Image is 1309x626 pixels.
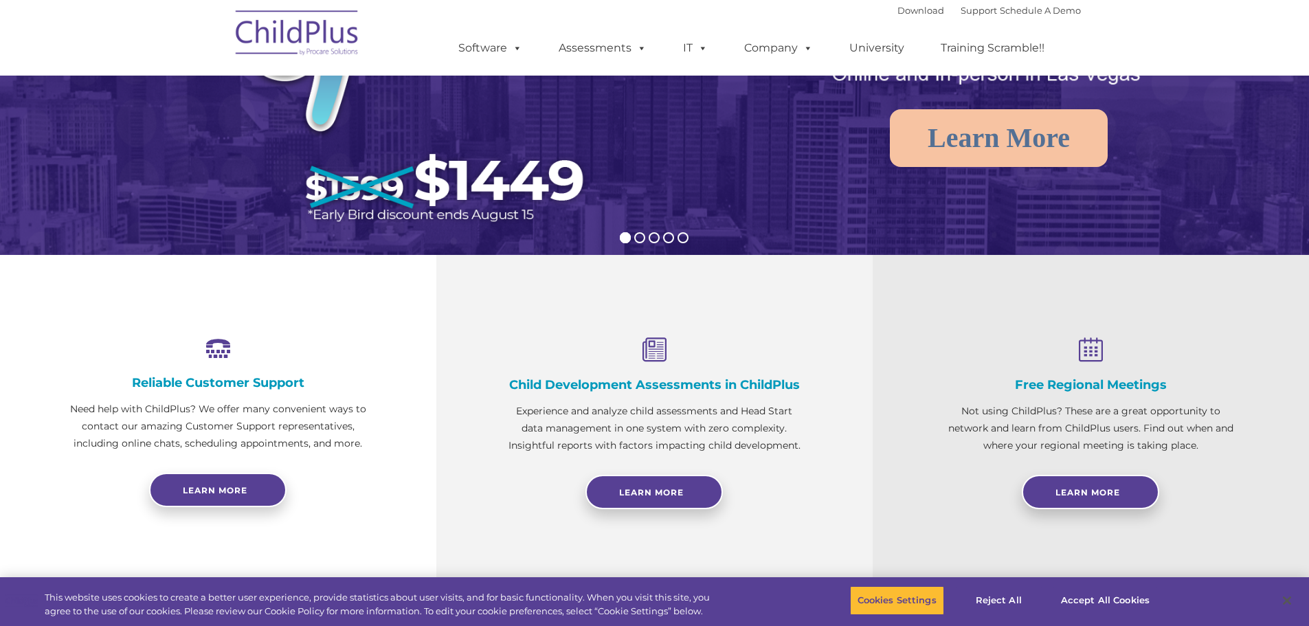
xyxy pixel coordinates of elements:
a: Training Scramble!! [927,34,1058,62]
span: Learn more [183,485,247,495]
a: University [836,34,918,62]
img: ChildPlus by Procare Solutions [229,1,366,69]
a: Learn more [149,473,287,507]
a: Assessments [545,34,660,62]
button: Accept All Cookies [1053,586,1157,615]
a: Download [897,5,944,16]
span: Last name [191,91,233,101]
p: Need help with ChildPlus? We offer many convenient ways to contact our amazing Customer Support r... [69,401,368,452]
a: Company [730,34,827,62]
a: Schedule A Demo [1000,5,1081,16]
p: Experience and analyze child assessments and Head Start data management in one system with zero c... [505,403,804,454]
button: Close [1272,585,1302,616]
a: IT [669,34,721,62]
a: Learn More [1022,475,1159,509]
span: Learn More [1055,487,1120,498]
a: Support [961,5,997,16]
span: Learn More [619,487,684,498]
a: Software [445,34,536,62]
h4: Reliable Customer Support [69,375,368,390]
a: Learn More [585,475,723,509]
button: Cookies Settings [850,586,944,615]
h4: Free Regional Meetings [941,377,1240,392]
span: Phone number [191,147,249,157]
div: This website uses cookies to create a better user experience, provide statistics about user visit... [45,591,720,618]
font: | [897,5,1081,16]
h4: Child Development Assessments in ChildPlus [505,377,804,392]
button: Reject All [956,586,1042,615]
a: Learn More [890,109,1108,167]
p: Not using ChildPlus? These are a great opportunity to network and learn from ChildPlus users. Fin... [941,403,1240,454]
